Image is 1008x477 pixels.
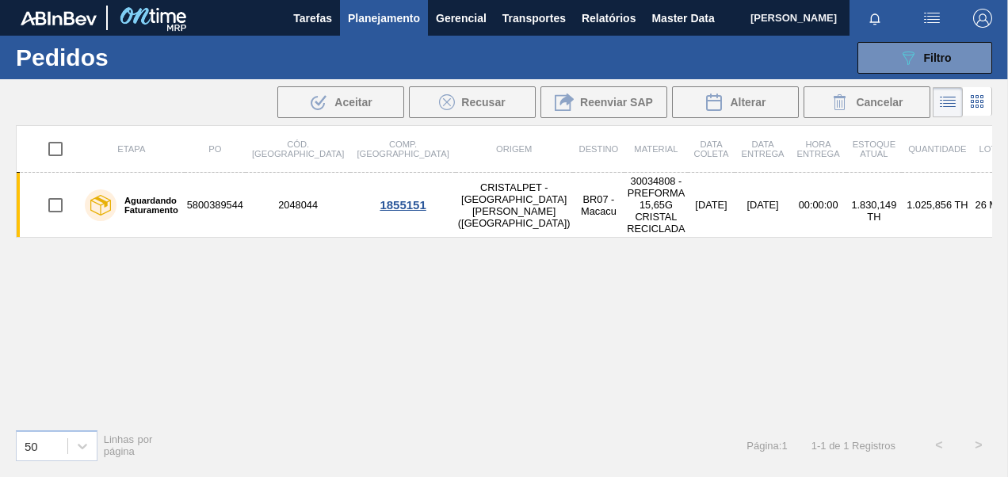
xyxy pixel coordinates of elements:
span: Página : 1 [746,440,787,452]
span: Tarefas [293,9,332,28]
label: Aguardando Faturamento [116,196,178,215]
span: Destino [579,144,619,154]
td: 5800389544 [185,173,246,238]
span: Cancelar [856,96,903,109]
div: Cancelar Pedidos em Massa [804,86,930,118]
button: > [959,425,998,465]
span: Lote [979,144,1002,154]
span: Origem [496,144,532,154]
span: Quantidade [908,144,966,154]
div: Aceitar [277,86,404,118]
td: CRISTALPET - [GEOGRAPHIC_DATA][PERSON_NAME] ([GEOGRAPHIC_DATA]) [456,173,573,238]
span: Alterar [730,96,766,109]
span: Aceitar [334,96,372,109]
span: Hora Entrega [797,139,840,158]
span: Relatórios [582,9,636,28]
span: Material [634,144,678,154]
span: Data coleta [694,139,729,158]
div: Visão em Cards [963,87,992,117]
span: Reenviar SAP [580,96,653,109]
div: Alterar Pedido [672,86,799,118]
span: Etapa [117,144,145,154]
div: Recusar [409,86,536,118]
span: Linhas por página [104,433,153,457]
button: < [919,425,959,465]
button: Notificações [850,7,900,29]
span: Planejamento [348,9,420,28]
td: [DATE] [688,173,735,238]
span: Gerencial [436,9,487,28]
td: 00:00:00 [791,173,846,238]
span: Estoque atual [853,139,896,158]
span: Data Entrega [741,139,784,158]
div: Visão em Lista [933,87,963,117]
img: userActions [922,9,941,28]
span: 1 - 1 de 1 Registros [811,440,895,452]
span: Transportes [502,9,566,28]
td: BR07 - Macacu [573,173,625,238]
button: Alterar [672,86,799,118]
button: Filtro [857,42,992,74]
h1: Pedidos [16,48,235,67]
span: Comp. [GEOGRAPHIC_DATA] [357,139,449,158]
img: TNhmsLtSVTkK8tSr43FrP2fwEKptu5GPRR3wAAAABJRU5ErkJggg== [21,11,97,25]
td: 30034808 - PREFORMA 15,65G CRISTAL RECICLADA [624,173,687,238]
td: [DATE] [735,173,790,238]
td: 1.025,856 TH [902,173,972,238]
div: 1855151 [353,198,452,212]
span: 1.830,149 TH [851,199,896,223]
span: Master Data [651,9,714,28]
td: 2048044 [246,173,350,238]
div: Reenviar SAP [540,86,667,118]
span: Filtro [924,52,952,64]
img: Logout [973,9,992,28]
span: Cód. [GEOGRAPHIC_DATA] [252,139,344,158]
span: Recusar [461,96,505,109]
span: PO [208,144,221,154]
button: Cancelar [804,86,930,118]
div: 50 [25,439,38,452]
